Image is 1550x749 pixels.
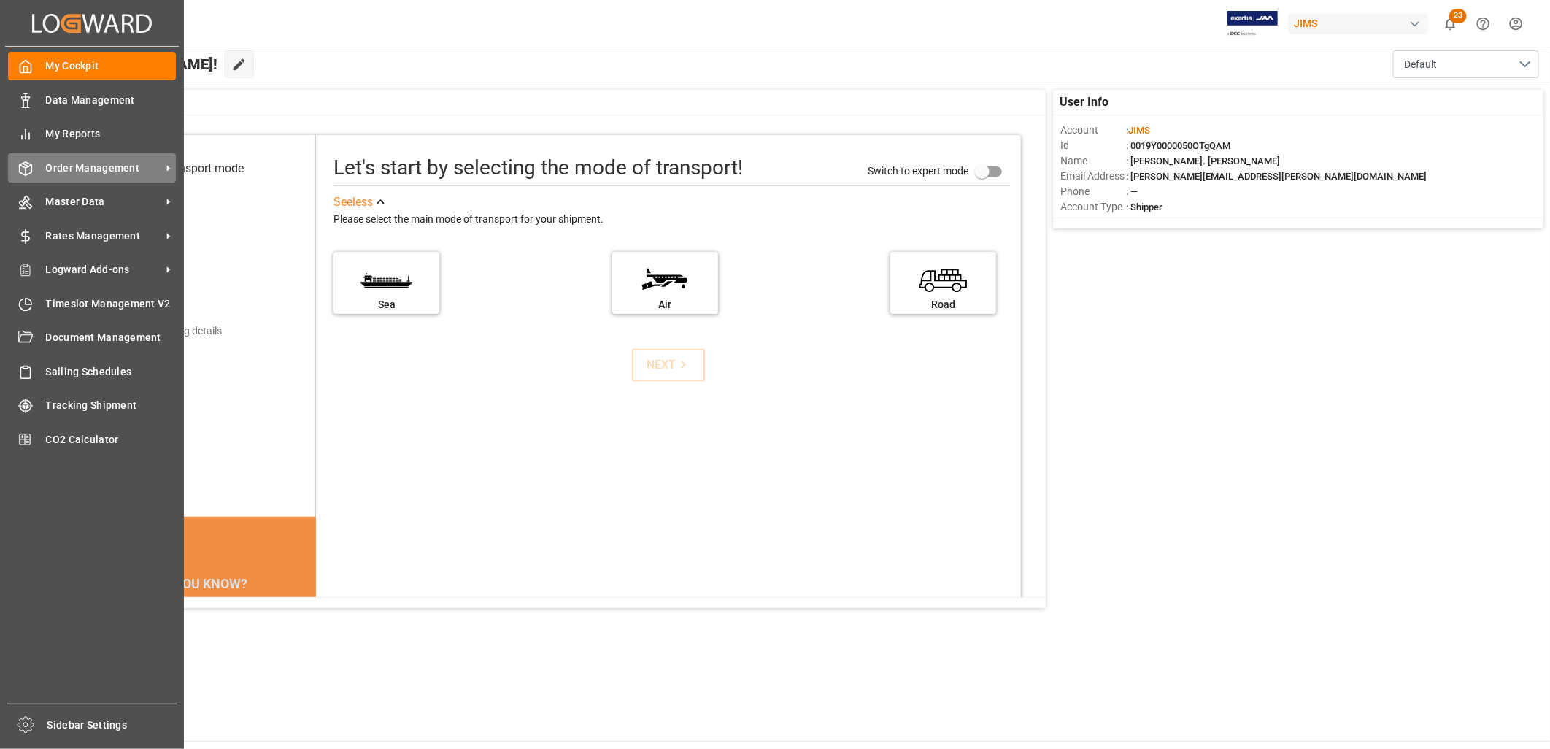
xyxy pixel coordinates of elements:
[1404,57,1437,72] span: Default
[1060,184,1126,199] span: Phone
[47,718,178,733] span: Sidebar Settings
[8,120,176,148] a: My Reports
[1288,9,1434,37] button: JIMS
[46,126,177,142] span: My Reports
[46,364,177,380] span: Sailing Schedules
[46,228,161,244] span: Rates Management
[647,356,691,374] div: NEXT
[1060,199,1126,215] span: Account Type
[1126,125,1150,136] span: :
[1126,186,1138,197] span: : —
[1434,7,1467,40] button: show 23 new notifications
[8,357,176,385] a: Sailing Schedules
[868,165,968,177] span: Switch to expert mode
[46,330,177,345] span: Document Management
[1060,153,1126,169] span: Name
[1126,155,1280,166] span: : [PERSON_NAME]. [PERSON_NAME]
[333,153,743,183] div: Let's start by selecting the mode of transport!
[46,194,161,210] span: Master Data
[46,93,177,108] span: Data Management
[46,161,161,176] span: Order Management
[1060,169,1126,184] span: Email Address
[46,398,177,413] span: Tracking Shipment
[46,296,177,312] span: Timeslot Management V2
[1126,171,1427,182] span: : [PERSON_NAME][EMAIL_ADDRESS][PERSON_NAME][DOMAIN_NAME]
[333,211,1010,228] div: Please select the main mode of transport for your shipment.
[1288,13,1428,34] div: JIMS
[131,323,222,339] div: Add shipping details
[1126,140,1230,151] span: : 0019Y0000050OTgQAM
[61,50,217,78] span: Hello [PERSON_NAME]!
[1060,138,1126,153] span: Id
[898,297,989,312] div: Road
[8,52,176,80] a: My Cockpit
[341,297,432,312] div: Sea
[8,289,176,318] a: Timeslot Management V2
[632,349,705,381] button: NEXT
[1449,9,1467,23] span: 23
[46,58,177,74] span: My Cockpit
[1227,11,1278,37] img: Exertis%20JAM%20-%20Email%20Logo.jpg_1722504956.jpg
[333,193,373,211] div: See less
[1393,50,1539,78] button: open menu
[1060,123,1126,138] span: Account
[1060,93,1109,111] span: User Info
[1126,201,1162,212] span: : Shipper
[8,425,176,453] a: CO2 Calculator
[620,297,711,312] div: Air
[46,432,177,448] span: CO2 Calculator
[46,262,161,277] span: Logward Add-ons
[82,568,317,599] div: DID YOU KNOW?
[1128,125,1150,136] span: JIMS
[8,85,176,114] a: Data Management
[131,160,244,177] div: Select transport mode
[1467,7,1500,40] button: Help Center
[8,391,176,420] a: Tracking Shipment
[8,323,176,352] a: Document Management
